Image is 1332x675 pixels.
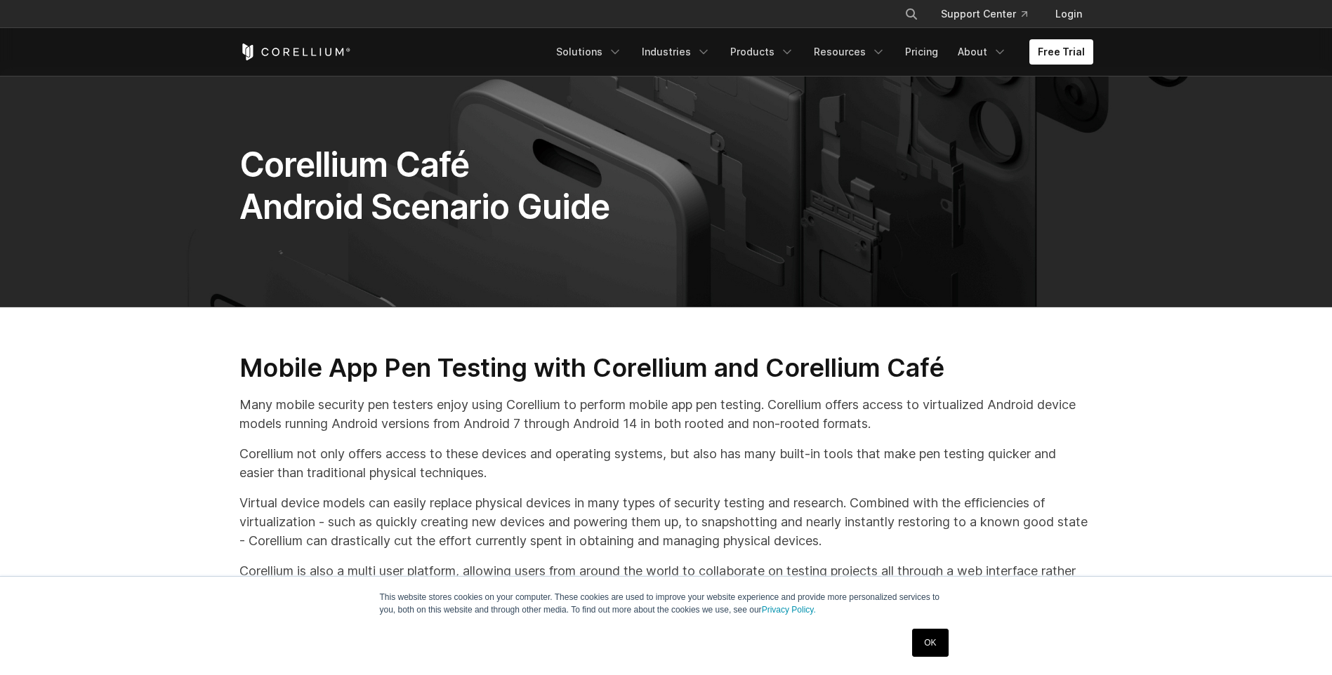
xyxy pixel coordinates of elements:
[239,144,610,227] span: Corellium Café Android Scenario Guide
[930,1,1038,27] a: Support Center
[239,44,351,60] a: Corellium Home
[888,1,1093,27] div: Navigation Menu
[899,1,924,27] button: Search
[722,39,803,65] a: Products
[1029,39,1093,65] a: Free Trial
[548,39,631,65] a: Solutions
[805,39,894,65] a: Resources
[239,352,1093,384] h2: Mobile App Pen Testing with Corellium and Corellium Café
[762,605,816,615] a: Privacy Policy.
[949,39,1015,65] a: About
[897,39,947,65] a: Pricing
[548,39,1093,65] div: Navigation Menu
[239,493,1093,550] p: Virtual device models can easily replace physical devices in many types of security testing and r...
[239,444,1093,482] p: Corellium not only offers access to these devices and operating systems, but also has many built-...
[633,39,719,65] a: Industries
[912,629,948,657] a: OK
[239,395,1093,433] p: Many mobile security pen testers enjoy using Corellium to perform mobile app pen testing. Corelli...
[380,591,953,616] p: This website stores cookies on your computer. These cookies are used to improve your website expe...
[1044,1,1093,27] a: Login
[239,561,1093,599] p: Corellium is also a multi user platform, allowing users from around the world to collaborate on t...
